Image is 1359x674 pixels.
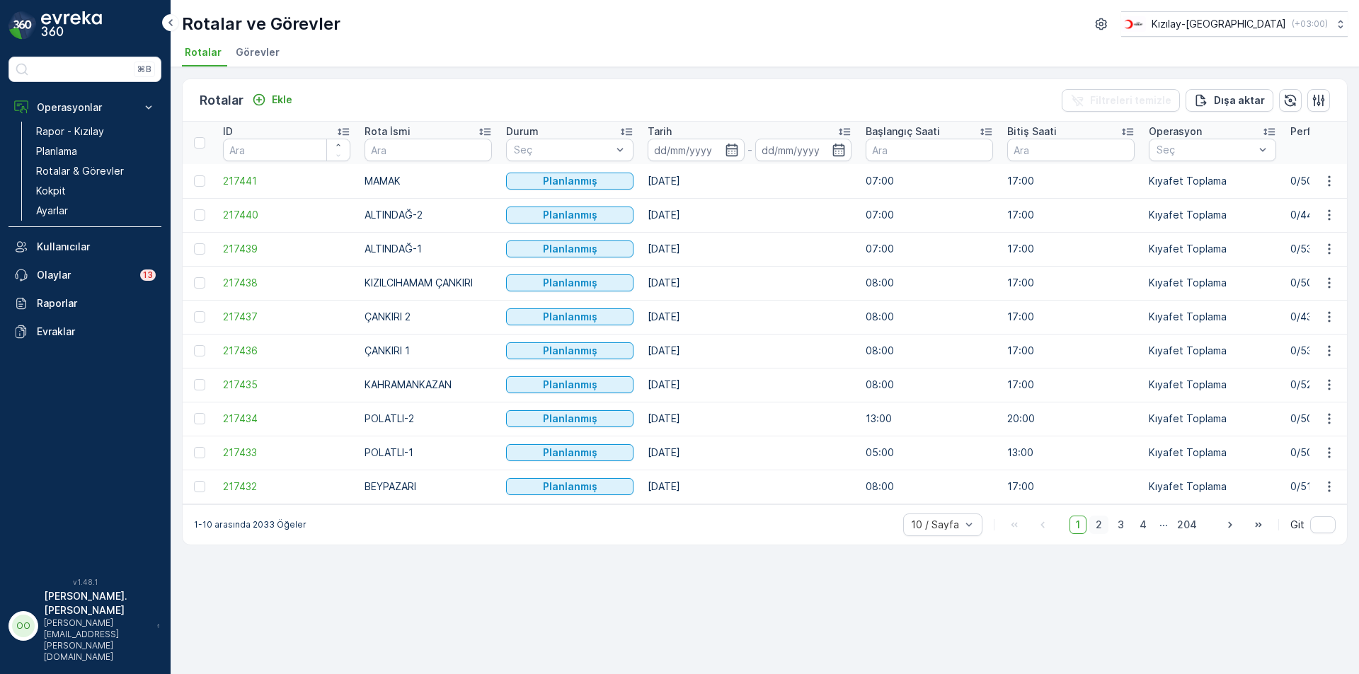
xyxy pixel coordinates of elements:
button: Operasyonlar [8,93,161,122]
td: 08:00 [859,368,1000,402]
p: [PERSON_NAME].[PERSON_NAME] [44,589,150,617]
p: Rapor - Kızılay [36,124,104,139]
div: Toggle Row Selected [194,413,205,424]
p: Rotalar & Görevler [36,164,124,178]
button: Dışa aktar [1186,89,1273,112]
span: v 1.48.1 [8,578,161,586]
div: Toggle Row Selected [194,209,205,221]
p: Raporlar [37,296,156,310]
a: 217437 [223,310,350,324]
button: Planlanmış [506,478,633,495]
a: 217438 [223,276,350,290]
p: Ayarlar [36,204,68,218]
p: Planlanmış [543,310,597,324]
td: KIZILCIHAMAM ÇANKIRI [357,266,499,300]
td: Kıyafet Toplama [1142,198,1283,232]
p: Planlama [36,144,77,158]
span: 4 [1133,516,1153,534]
p: Evraklar [37,325,156,339]
img: logo [8,11,37,40]
p: Filtreleri temizle [1090,93,1171,108]
p: - [747,141,752,158]
p: Planlanmış [543,412,597,426]
button: Planlanmış [506,207,633,223]
td: ÇANKIRI 2 [357,300,499,334]
a: 217433 [223,446,350,460]
button: Planlanmış [506,444,633,461]
p: Seç [514,143,612,157]
p: Operasyonlar [37,100,133,115]
span: 204 [1171,516,1203,534]
td: 17:00 [1000,470,1142,504]
p: 13 [143,269,153,281]
span: 217434 [223,412,350,426]
div: Toggle Row Selected [194,311,205,323]
p: Kızılay-[GEOGRAPHIC_DATA] [1152,17,1286,31]
a: 217432 [223,480,350,494]
p: Başlangıç Saati [866,124,940,139]
p: Performans [1290,124,1347,139]
a: 217440 [223,208,350,222]
td: 13:00 [1000,436,1142,470]
td: 17:00 [1000,334,1142,368]
td: Kıyafet Toplama [1142,164,1283,198]
span: 217439 [223,242,350,256]
p: Durum [506,124,539,139]
td: 17:00 [1000,368,1142,402]
td: MAMAK [357,164,499,198]
a: 217441 [223,174,350,188]
a: Evraklar [8,318,161,346]
td: [DATE] [641,198,859,232]
a: 217435 [223,378,350,392]
button: Planlanmış [506,342,633,359]
td: POLATLI-2 [357,402,499,436]
a: Rapor - Kızılay [30,122,161,141]
p: Planlanmış [543,242,597,256]
p: Rota İsmi [365,124,411,139]
p: [PERSON_NAME][EMAIL_ADDRESS][PERSON_NAME][DOMAIN_NAME] [44,617,150,663]
td: 07:00 [859,232,1000,266]
p: Seç [1157,143,1254,157]
td: Kıyafet Toplama [1142,300,1283,334]
button: Planlanmış [506,274,633,291]
span: 3 [1111,516,1130,534]
p: Olaylar [37,268,132,282]
span: 1 [1070,516,1086,534]
p: Planlanmış [543,378,597,392]
button: Kızılay-[GEOGRAPHIC_DATA](+03:00) [1121,11,1348,37]
p: ⌘B [137,64,151,75]
span: 217436 [223,344,350,358]
span: Git [1290,518,1304,532]
a: Kokpit [30,181,161,201]
td: 17:00 [1000,300,1142,334]
span: Görevler [236,45,280,59]
button: Ekle [246,91,298,108]
td: 08:00 [859,470,1000,504]
td: Kıyafet Toplama [1142,334,1283,368]
p: Ekle [272,93,292,107]
td: 07:00 [859,198,1000,232]
td: Kıyafet Toplama [1142,368,1283,402]
p: Kokpit [36,184,66,198]
td: 17:00 [1000,266,1142,300]
a: Olaylar13 [8,261,161,289]
td: [DATE] [641,266,859,300]
input: dd/mm/yyyy [648,139,745,161]
button: Planlanmış [506,410,633,427]
td: ALTINDAĞ-1 [357,232,499,266]
div: OO [12,615,35,637]
td: 17:00 [1000,164,1142,198]
div: Toggle Row Selected [194,243,205,255]
td: BEYPAZARI [357,470,499,504]
td: Kıyafet Toplama [1142,436,1283,470]
button: Planlanmış [506,308,633,325]
p: Operasyon [1149,124,1202,139]
span: 2 [1089,516,1108,534]
p: Tarih [648,124,672,139]
td: Kıyafet Toplama [1142,232,1283,266]
td: [DATE] [641,368,859,402]
span: Rotalar [185,45,222,59]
